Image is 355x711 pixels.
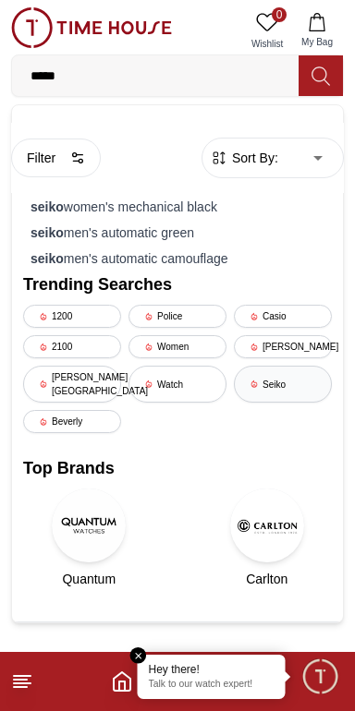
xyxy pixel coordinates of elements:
[202,488,334,588] a: CarltonCarlton
[23,305,121,328] div: 1200
[31,225,64,240] strong: seiko
[62,570,116,588] span: Quantum
[31,122,64,137] strong: seiko
[244,7,290,54] a: 0Wishlist
[149,662,275,677] div: Hey there!
[23,366,121,403] div: [PERSON_NAME][GEOGRAPHIC_DATA]
[228,149,278,167] span: Sort By:
[246,570,288,588] span: Carlton
[111,670,133,693] a: Home
[130,647,147,664] em: Close tooltip
[300,657,341,697] div: Chat Widget
[129,366,226,403] div: Watch
[290,7,344,54] button: My Bag
[23,455,332,481] h2: Top Brands
[234,366,332,403] div: Seiko
[234,305,332,328] div: Casio
[31,199,64,214] strong: seiko
[294,35,340,49] span: My Bag
[23,246,332,271] div: men's automatic camouflage
[11,7,172,48] img: ...
[210,149,278,167] button: Sort By:
[234,335,332,358] div: [PERSON_NAME]
[23,488,155,588] a: QuantumQuantum
[23,410,121,433] div: Beverly
[129,305,226,328] div: Police
[52,488,126,562] img: Quantum
[11,139,101,177] button: Filter
[149,679,275,692] p: Talk to our watch expert!
[23,194,332,220] div: women's mechanical black
[244,37,290,51] span: Wishlist
[230,488,304,562] img: Carlton
[31,251,64,266] strong: seiko
[23,220,332,246] div: men's automatic green
[23,271,332,297] h2: Trending Searches
[129,335,226,358] div: Women
[272,7,287,22] span: 0
[23,335,121,358] div: 2100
